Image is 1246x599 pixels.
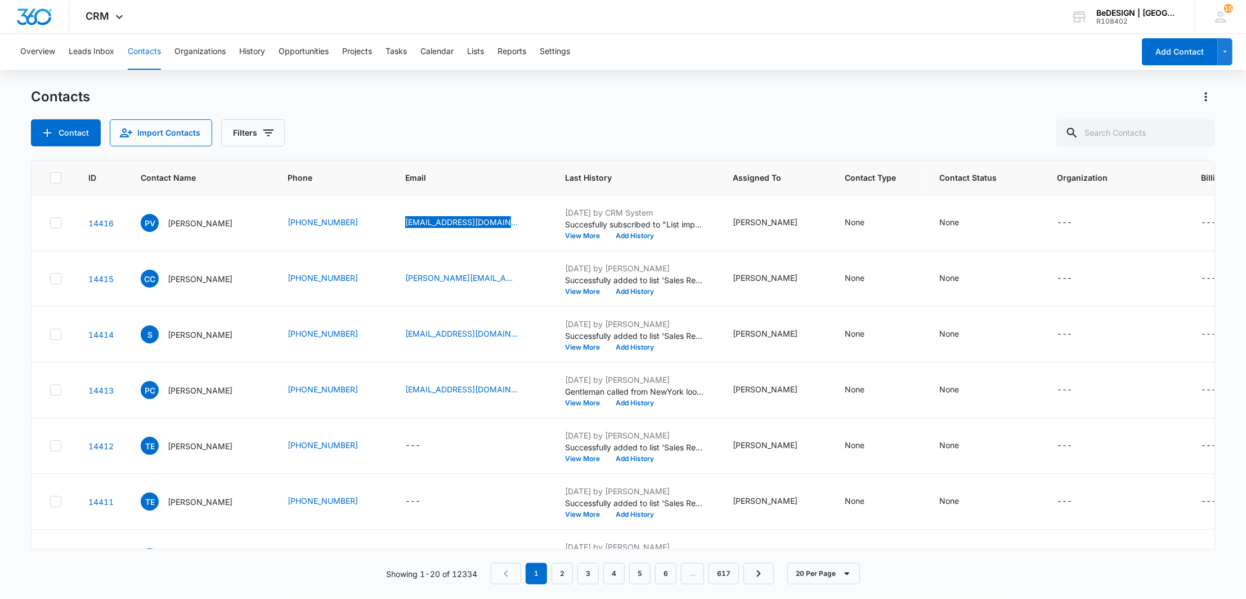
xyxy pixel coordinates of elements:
div: Contact Name - G Lozada - Select to Edit Field [141,548,261,566]
button: Actions [1197,88,1215,106]
span: Contact Status [939,172,1014,184]
p: [PERSON_NAME] [168,329,232,341]
button: Reports [497,34,526,70]
div: --- [1201,272,1216,285]
div: Email - pcampd03@gmail.com - Select to Edit Field [405,383,538,397]
div: Organization - - Select to Edit Field [1057,439,1092,453]
button: 20 Per Page [787,563,860,584]
div: Assigned To - Jessica Estrada - Select to Edit Field [733,383,818,397]
div: Contact Status - None - Select to Edit Field [939,383,979,397]
a: [PERSON_NAME][EMAIL_ADDRESS][DOMAIN_NAME] [405,272,518,284]
button: Add History [608,455,662,462]
div: --- [1057,272,1072,285]
div: Billing Address - - Select to Edit Field [1201,216,1236,230]
div: None [939,439,959,451]
div: --- [1057,328,1072,341]
div: Billing Address - - Select to Edit Field [1201,272,1236,285]
div: None [939,383,959,395]
button: Add History [608,400,662,406]
a: Navigate to contact details page for Paul Camp [88,386,114,395]
div: [PERSON_NAME] [733,383,797,395]
input: Search Contacts [1056,119,1215,146]
div: Contact Type - None - Select to Edit Field [845,328,885,341]
p: Successfully added to list 'Sales Reminder Email '. [565,497,706,509]
div: Contact Name - Teila Ebraham - Select to Edit Field [141,493,253,511]
div: --- [1057,495,1072,508]
p: [DATE] by [PERSON_NAME] [565,430,706,441]
div: Phone - 9367308823 - Select to Edit Field [288,328,378,341]
div: Contact Status - None - Select to Edit Field [939,439,979,453]
button: Overview [20,34,55,70]
nav: Pagination [491,563,774,584]
p: [DATE] by CRM System [565,207,706,218]
div: account id [1096,17,1178,25]
div: --- [1201,439,1216,453]
button: Add Contact [31,119,101,146]
p: [DATE] by [PERSON_NAME] [565,318,706,330]
a: Page 617 [709,563,739,584]
span: TE [141,493,159,511]
a: Navigate to contact details page for Stephanie [88,330,114,339]
div: account name [1096,8,1178,17]
div: Contact Type - None - Select to Edit Field [845,439,885,453]
p: [PERSON_NAME] [168,496,232,508]
button: Add History [608,233,662,239]
div: None [939,216,959,228]
p: [DATE] by [PERSON_NAME] [565,374,706,386]
button: View More [565,400,608,406]
button: Organizations [174,34,226,70]
button: View More [565,455,608,462]
div: Phone - 6199946294 - Select to Edit Field [288,272,378,285]
p: [DATE] by [PERSON_NAME] [565,262,706,274]
a: Page 4 [603,563,625,584]
div: Phone - 8323825626 - Select to Edit Field [288,495,378,508]
button: Import Contacts [110,119,212,146]
button: Leads Inbox [69,34,114,70]
button: Lists [467,34,484,70]
button: Tasks [386,34,407,70]
a: Next Page [743,563,774,584]
div: Phone - 6463258129 - Select to Edit Field [288,383,378,397]
div: None [845,495,864,507]
div: None [939,328,959,339]
div: --- [1057,216,1072,230]
div: None [845,439,864,451]
span: Last History [565,172,689,184]
div: --- [405,495,420,508]
div: notifications count [1224,4,1233,13]
div: --- [1057,439,1072,453]
button: View More [565,288,608,295]
p: Gentleman called from NewYork looking for Dives B&amp;B Sofa. He was looking for one in stock. I ... [565,386,706,397]
div: --- [1201,383,1216,397]
div: [PERSON_NAME] [733,495,797,507]
div: Contact Status - None - Select to Edit Field [939,495,979,508]
a: [PHONE_NUMBER] [288,272,358,284]
button: Filters [221,119,285,146]
a: [PHONE_NUMBER] [288,328,358,339]
p: [PERSON_NAME] [168,217,232,229]
div: Assigned To - Jessica Estrada - Select to Edit Field [733,439,818,453]
div: Billing Address - - Select to Edit Field [1201,328,1236,341]
div: Contact Type - None - Select to Edit Field [845,272,885,285]
a: Navigate to contact details page for Claude-andré Coquerel [88,274,114,284]
p: Succesfully subscribed to "List imported for Exclusive Offer". [565,218,706,230]
div: None [939,272,959,284]
a: [EMAIL_ADDRESS][DOMAIN_NAME] [405,216,518,228]
span: Contact Name [141,172,244,184]
div: Phone - 2093221858 - Select to Edit Field [288,216,378,230]
div: --- [1201,328,1216,341]
button: Settings [540,34,570,70]
p: Successfully added to list 'Sales Reminder Email '. [565,274,706,286]
div: Assigned To - Lydia Meeks - Select to Edit Field [733,328,818,341]
div: Contact Status - None - Select to Edit Field [939,272,979,285]
span: S [141,325,159,343]
p: [DATE] by [PERSON_NAME] [565,541,706,553]
button: Opportunities [279,34,329,70]
span: Contact Type [845,172,896,184]
div: Organization - - Select to Edit Field [1057,272,1092,285]
span: ID [88,172,97,184]
a: Page 5 [629,563,651,584]
div: [PERSON_NAME] [733,272,797,284]
div: Contact Name - Paul Camp - Select to Edit Field [141,381,253,399]
em: 1 [526,563,547,584]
